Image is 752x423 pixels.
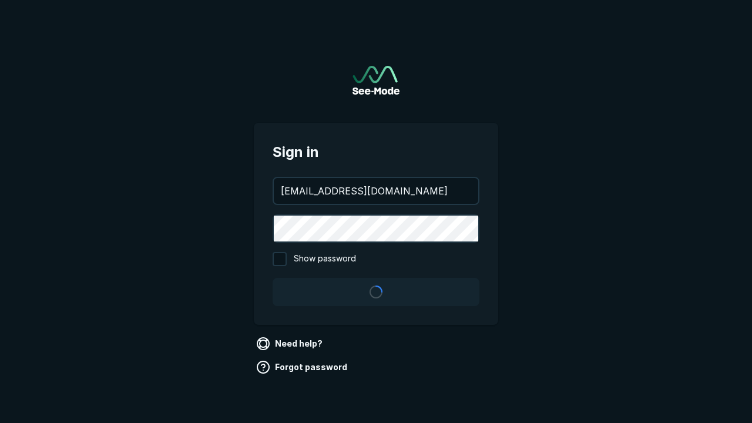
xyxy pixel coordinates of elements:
a: Go to sign in [352,66,399,95]
img: See-Mode Logo [352,66,399,95]
span: Sign in [273,142,479,163]
a: Forgot password [254,358,352,377]
span: Show password [294,252,356,266]
a: Need help? [254,334,327,353]
input: your@email.com [274,178,478,204]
